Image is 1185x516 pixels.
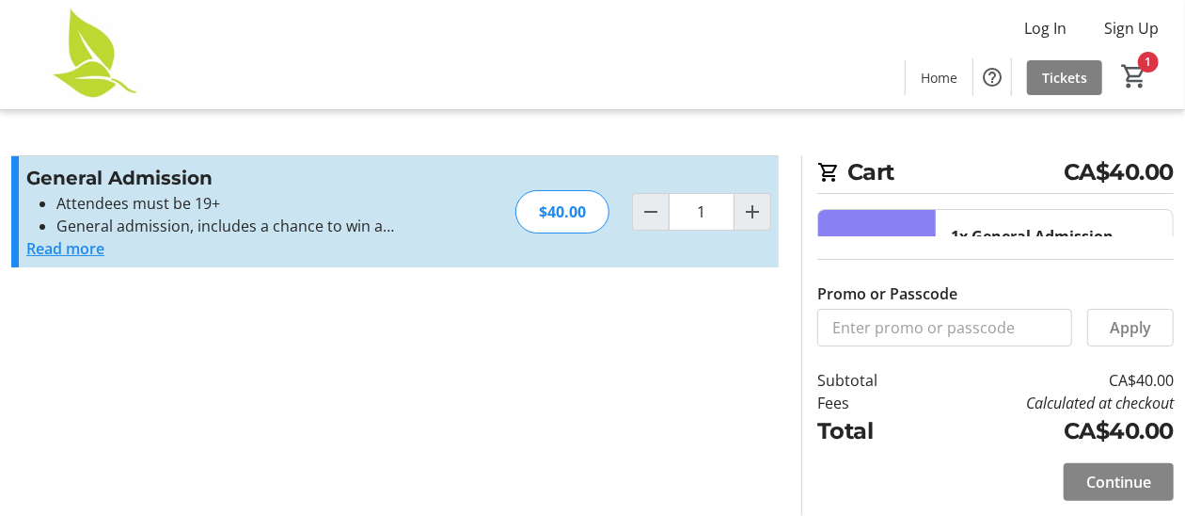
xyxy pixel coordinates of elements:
button: Sign Up [1089,13,1174,43]
button: Log In [1009,13,1082,43]
button: Decrement by one [633,194,669,230]
td: Subtotal [817,369,921,392]
span: Home [921,68,957,88]
span: Sign Up [1104,17,1159,40]
span: Tickets [1042,68,1087,88]
button: Cart [1117,59,1151,93]
div: $40.00 [515,190,609,234]
a: Home [906,60,972,95]
td: CA$40.00 [921,369,1174,392]
button: Help [973,58,1011,96]
input: Enter promo or passcode [817,309,1072,347]
li: Attendees must be 19+ [56,192,437,215]
span: Log In [1024,17,1066,40]
h2: Cart [817,155,1174,194]
img: Comox Valley Hospice Society's Logo [11,8,179,102]
button: Read more [26,237,104,260]
a: Tickets [1027,60,1102,95]
button: Increment by one [735,194,770,230]
td: Fees [817,392,921,414]
td: Calculated at checkout [921,392,1174,414]
td: CA$40.00 [921,414,1174,448]
label: Promo or Passcode [817,282,957,305]
span: Continue [1086,471,1151,493]
span: CA$40.00 [1064,155,1174,189]
span: Apply [1110,316,1151,339]
li: General admission, includes a chance to win a fabulous prize package. [56,215,437,237]
h3: General Admission [26,164,437,192]
input: General Admission Quantity [669,193,735,231]
div: 1x General Admission [951,225,1114,248]
button: Continue [1064,463,1174,501]
button: Apply [1087,309,1174,347]
td: Total [817,414,921,448]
